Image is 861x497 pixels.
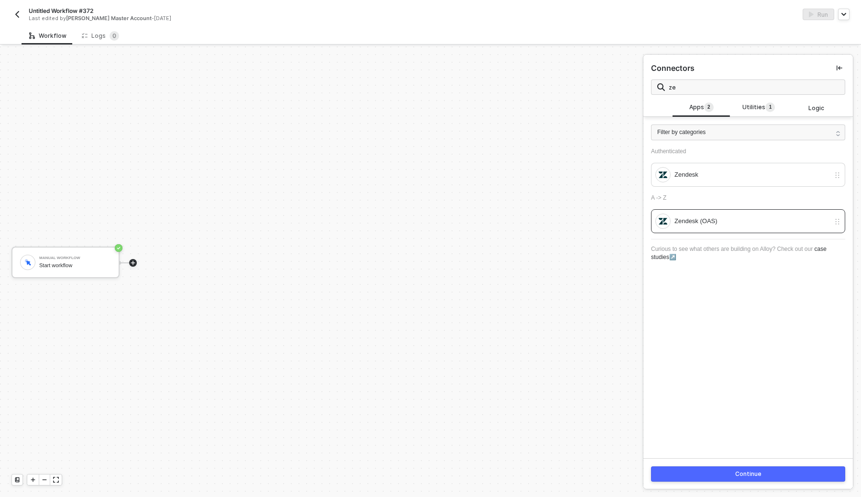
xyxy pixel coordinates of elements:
[657,128,706,137] span: Filter by categories
[11,9,23,20] button: back
[42,477,47,483] span: icon-minus
[39,262,111,269] div: Start workflow
[23,258,32,266] img: icon
[66,15,152,22] span: [PERSON_NAME] Master Account
[659,217,667,226] img: integration-icon
[29,32,66,40] div: Workflow
[130,260,136,266] span: icon-play
[735,470,762,478] div: Continue
[669,82,839,92] input: Search all blocks
[110,31,119,41] sup: 0
[651,239,845,267] div: Curious to see what others are building on Alloy? Check out our
[769,103,772,111] span: 1
[689,102,714,113] span: Apps
[29,15,408,22] div: Last edited by - [DATE]
[651,246,827,260] a: case studies↗
[30,477,36,483] span: icon-play
[765,102,775,112] sup: 1
[53,477,59,483] span: icon-expand
[742,102,775,113] span: Utilities
[834,171,841,179] img: drag
[707,103,710,111] span: 2
[39,256,111,260] div: Manual Workflow
[674,216,830,226] div: Zendesk (OAS)
[704,102,714,112] sup: 2
[651,194,845,202] div: A -> Z
[803,9,834,20] button: activateRun
[651,63,695,73] div: Connectors
[651,148,845,155] div: Authenticated
[659,170,667,179] img: integration-icon
[82,31,119,41] div: Logs
[808,103,824,113] span: Logic
[657,83,665,91] img: search
[674,169,830,180] div: Zendesk
[837,65,842,71] span: icon-collapse-left
[29,7,93,15] span: Untitled Workflow #372
[651,466,845,482] button: Continue
[13,11,21,18] img: back
[115,244,122,252] span: icon-success-page
[834,218,841,226] img: drag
